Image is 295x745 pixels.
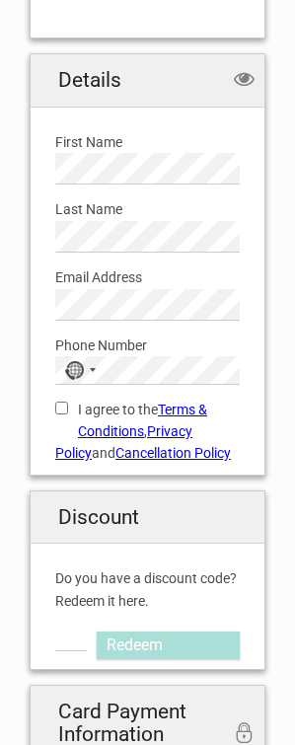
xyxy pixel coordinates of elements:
a: Redeem [97,632,240,659]
label: Do you have a discount code? Redeem it here. [55,567,240,612]
label: I agree to the , and [55,399,240,465]
h2: Discount [31,491,264,544]
a: Cancellation Policy [115,445,231,461]
a: Terms & Conditions [78,402,207,439]
label: Last Name [55,198,240,220]
button: Selected country [56,357,106,383]
label: Phone Number [55,335,240,356]
i: privacy protection [234,69,255,93]
h2: Details [31,54,264,107]
label: First Name [55,131,240,153]
label: Email Address [55,266,240,288]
